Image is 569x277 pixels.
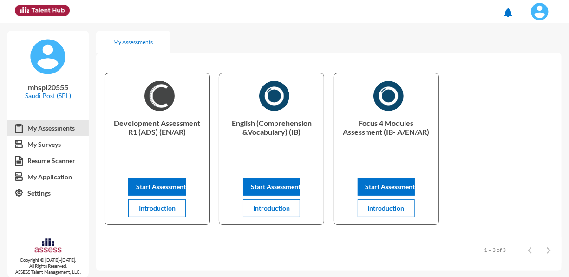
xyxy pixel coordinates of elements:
span: Introduction [368,204,405,212]
button: Next page [539,241,558,259]
p: Saudi Post (SPL) [15,92,81,99]
span: Start Assessment [136,183,186,191]
mat-icon: notifications [503,7,514,18]
div: 1 – 3 of 3 [484,246,506,253]
p: mhspl20555 [15,83,81,92]
a: Settings [7,185,89,202]
img: default%20profile%20image.svg [29,38,66,75]
img: English_(Comprehension_&Vocabulary)_(IB)_1730317988001 [259,81,289,111]
p: Copyright © [DATE]-[DATE]. All Rights Reserved. ASSESS Talent Management, LLC. [7,257,89,275]
span: Start Assessment [366,183,415,191]
img: AR)_1730316400291 [373,81,404,111]
a: My Surveys [7,136,89,153]
span: Start Assessment [251,183,301,191]
span: Introduction [139,204,176,212]
button: Previous page [521,241,539,259]
span: Introduction [253,204,290,212]
a: Resume Scanner [7,152,89,169]
a: My Assessments [7,120,89,137]
a: My Application [7,169,89,185]
div: My Assessments [113,39,153,46]
img: assesscompany-logo.png [34,237,62,255]
img: AR)_1726044597422 [144,81,175,111]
